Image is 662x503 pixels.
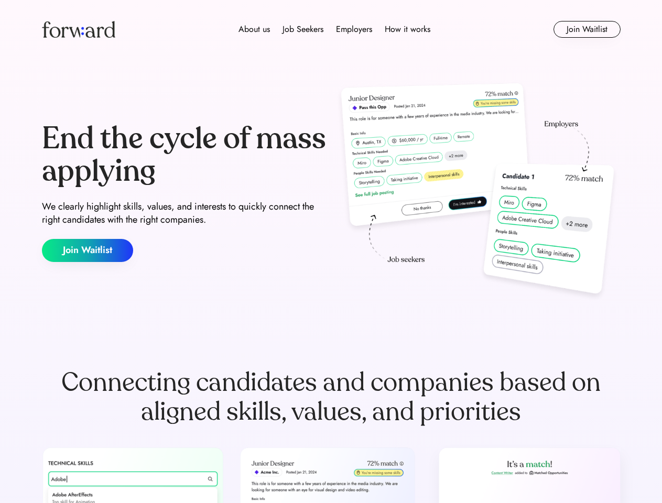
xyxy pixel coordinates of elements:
div: How it works [385,23,430,36]
div: Employers [336,23,372,36]
div: Connecting candidates and companies based on aligned skills, values, and priorities [42,368,621,427]
button: Join Waitlist [554,21,621,38]
div: Job Seekers [283,23,323,36]
div: We clearly highlight skills, values, and interests to quickly connect the right candidates with t... [42,200,327,226]
div: About us [238,23,270,36]
img: hero-image.png [335,80,621,305]
button: Join Waitlist [42,239,133,262]
div: End the cycle of mass applying [42,123,327,187]
img: Forward logo [42,21,115,38]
